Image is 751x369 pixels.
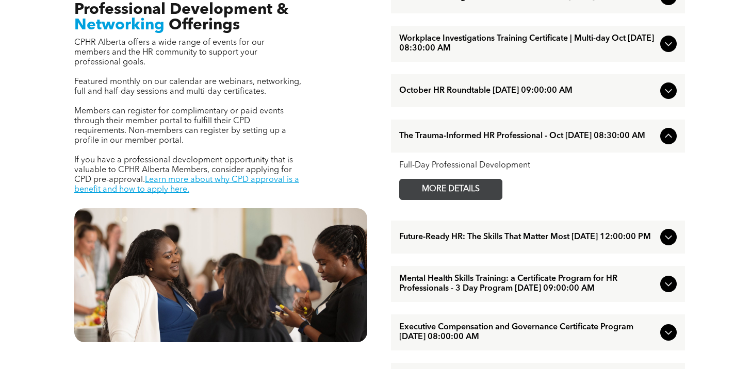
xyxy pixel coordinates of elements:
div: Full-Day Professional Development [399,161,677,171]
span: October HR Roundtable [DATE] 09:00:00 AM [399,86,656,96]
span: Offerings [169,18,240,33]
span: Workplace Investigations Training Certificate | Multi-day Oct [DATE] 08:30:00 AM [399,34,656,54]
span: The Trauma-Informed HR Professional - Oct [DATE] 08:30:00 AM [399,131,656,141]
span: Mental Health Skills Training: a Certificate Program for HR Professionals - 3 Day Program [DATE] ... [399,274,656,294]
span: CPHR Alberta offers a wide range of events for our members and the HR community to support your p... [74,39,265,66]
span: Future-Ready HR: The Skills That Matter Most [DATE] 12:00:00 PM [399,232,656,242]
span: Featured monthly on our calendar are webinars, networking, full and half-day sessions and multi-d... [74,78,301,96]
a: Learn more about why CPD approval is a benefit and how to apply here. [74,176,299,194]
a: MORE DETAILS [399,179,502,200]
span: Professional Development & [74,2,288,18]
span: Members can register for complimentary or paid events through their member portal to fulfill thei... [74,107,286,145]
span: If you have a professional development opportunity that is valuable to CPHR Alberta Members, cons... [74,156,293,184]
span: Networking [74,18,165,33]
span: MORE DETAILS [410,179,492,199]
span: Executive Compensation and Governance Certificate Program [DATE] 08:00:00 AM [399,323,656,342]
